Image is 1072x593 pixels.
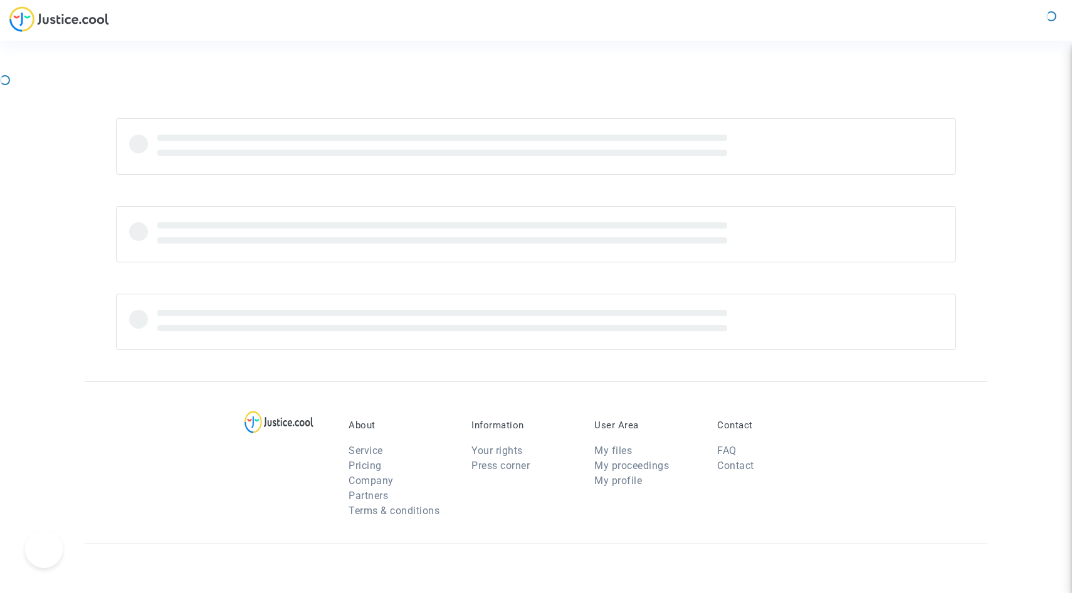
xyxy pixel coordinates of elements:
img: jc-logo.svg [9,6,109,32]
iframe: Toggle Customer Support [25,530,63,568]
a: Contact [717,460,754,472]
img: logo-lg.svg [244,411,314,433]
a: Partners [349,490,388,502]
a: My files [594,445,632,456]
p: Information [471,420,575,431]
p: About [349,420,453,431]
a: Press corner [471,460,530,472]
a: Company [349,475,394,487]
a: Your rights [471,445,523,456]
a: My proceedings [594,460,669,472]
a: FAQ [717,445,737,456]
a: My profile [594,475,642,487]
a: Pricing [349,460,382,472]
p: Contact [717,420,821,431]
a: Terms & conditions [349,505,439,517]
p: User Area [594,420,698,431]
a: Service [349,445,383,456]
